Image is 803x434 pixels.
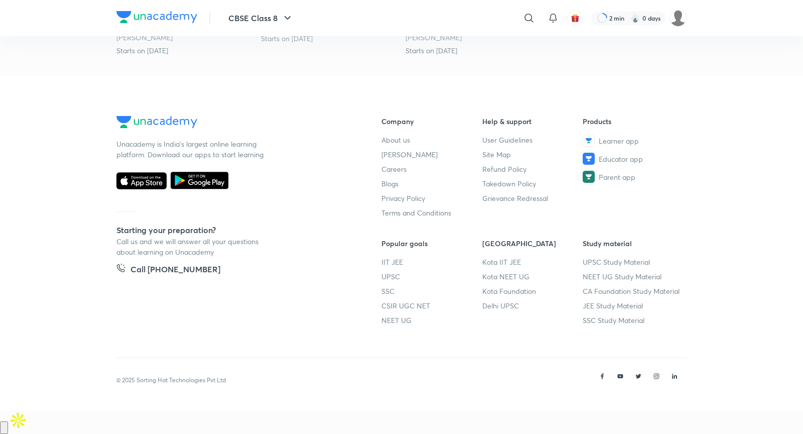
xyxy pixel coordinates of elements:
[381,193,482,203] a: Privacy Policy
[381,286,482,296] a: SSC
[406,33,462,42] a: [PERSON_NAME]
[599,154,643,164] span: Educator app
[381,116,482,127] h6: Company
[482,178,583,189] a: Takedown Policy
[116,33,173,42] a: [PERSON_NAME]
[630,13,640,23] img: streak
[116,11,197,23] img: Company Logo
[482,238,583,249] h6: [GEOGRAPHIC_DATA]
[583,300,684,311] a: JEE Study Material
[583,257,684,267] a: UPSC Study Material
[599,136,639,146] span: Learner app
[116,376,226,385] p: © 2025 Sorting Hat Technologies Pvt Ltd
[381,300,482,311] a: CSIR UGC NET
[482,257,583,267] a: Kota IIT JEE
[583,153,595,165] img: Educator app
[482,135,583,145] a: User Guidelines
[116,11,197,26] a: Company Logo
[381,178,482,189] a: Blogs
[222,8,300,28] button: CBSE Class 8
[599,172,635,182] span: Parent app
[116,139,267,160] p: Unacademy is India’s largest online learning platform. Download our apps to start learning
[583,315,684,325] a: SSC Study Material
[583,135,595,147] img: Learner app
[381,164,482,174] a: Careers
[381,238,482,249] h6: Popular goals
[116,224,349,236] h5: Starting your preparation?
[381,271,482,282] a: UPSC
[670,10,687,27] img: Aakanksha Jha
[567,10,583,26] button: avatar
[261,34,397,44] div: Starts on 10th Oct
[381,257,482,267] a: IIT JEE
[583,135,684,147] a: Learner app
[583,116,684,127] h6: Products
[482,164,583,174] a: Refund Policy
[583,171,595,183] img: Parent app
[571,14,580,23] img: avatar
[116,116,349,131] a: Company Logo
[116,236,267,257] p: Call us and we will answer all your questions about learning on Unacademy
[583,153,684,165] a: Educator app
[381,164,407,174] span: Careers
[482,149,583,160] a: Site Map
[116,33,253,43] div: Vineet Loomba
[482,116,583,127] h6: Help & support
[583,238,684,249] h6: Study material
[482,286,583,296] a: Kota Foundation
[130,263,220,277] h5: Call [PHONE_NUMBER]
[116,116,197,128] img: Company Logo
[482,271,583,282] a: Kota NEET UG
[482,300,583,311] a: Delhi UPSC
[381,149,482,160] a: [PERSON_NAME]
[583,171,684,183] a: Parent app
[116,46,253,56] div: Starts on 8th Oct
[406,46,542,56] div: Starts on 7th Oct
[381,207,482,218] a: Terms and Conditions
[381,135,482,145] a: About us
[482,193,583,203] a: Grievance Redressal
[583,286,684,296] a: CA Foundation Study Material
[406,33,542,43] div: Vineet Loomba
[116,263,220,277] a: Call [PHONE_NUMBER]
[381,315,482,325] a: NEET UG
[583,271,684,282] a: NEET UG Study Material
[8,410,28,430] img: Apollo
